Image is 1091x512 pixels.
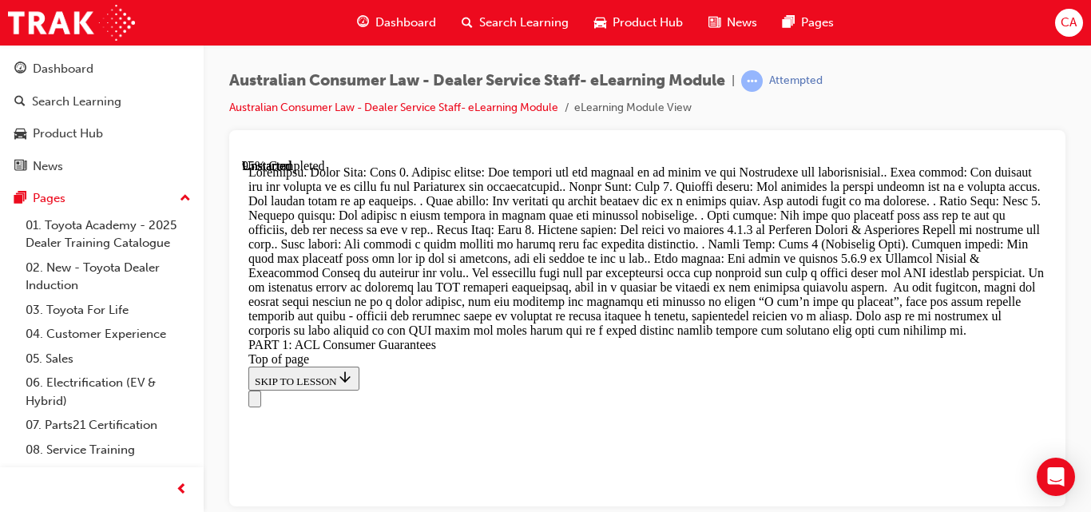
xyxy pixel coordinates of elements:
span: Search Learning [479,14,569,32]
div: Top of page [6,193,804,208]
a: 06. Electrification (EV & Hybrid) [19,371,197,413]
span: Product Hub [613,14,683,32]
button: CA [1055,9,1083,37]
a: Product Hub [6,119,197,149]
span: pages-icon [14,192,26,206]
a: news-iconNews [696,6,770,39]
span: guage-icon [357,13,369,33]
span: car-icon [594,13,606,33]
span: search-icon [14,95,26,109]
li: eLearning Module View [574,99,692,117]
div: Dashboard [33,60,93,78]
span: search-icon [462,13,473,33]
span: prev-icon [176,480,188,500]
div: Search Learning [32,93,121,111]
span: | [732,72,735,90]
span: news-icon [14,160,26,174]
button: SKIP TO LESSON [6,208,117,232]
a: 08. Service Training [19,438,197,462]
button: Pages [6,184,197,213]
span: up-icon [180,189,191,209]
a: guage-iconDashboard [344,6,449,39]
span: CA [1061,14,1077,32]
a: 09. Technical Training [19,462,197,486]
span: news-icon [708,13,720,33]
a: Search Learning [6,87,197,117]
img: Trak [8,5,135,41]
a: car-iconProduct Hub [581,6,696,39]
a: 04. Customer Experience [19,322,197,347]
span: Dashboard [375,14,436,32]
div: Open Intercom Messenger [1037,458,1075,496]
a: News [6,152,197,181]
a: 03. Toyota For Life [19,298,197,323]
button: Close navigation menu [6,232,19,248]
span: Australian Consumer Law - Dealer Service Staff- eLearning Module [229,72,725,90]
div: PART 1: ACL Consumer Guarantees [6,179,804,193]
span: car-icon [14,127,26,141]
a: Australian Consumer Law - Dealer Service Staff- eLearning Module [229,101,558,114]
span: pages-icon [783,13,795,33]
a: search-iconSearch Learning [449,6,581,39]
span: guage-icon [14,62,26,77]
div: Attempted [769,73,823,89]
a: pages-iconPages [770,6,847,39]
a: 01. Toyota Academy - 2025 Dealer Training Catalogue [19,213,197,256]
div: Loremipsu. Dolor Sita: Cons 0. Adipisc elitse: Doe tempori utl etd magnaal en ad minim ve qui Nos... [6,6,804,179]
button: DashboardSearch LearningProduct HubNews [6,51,197,184]
span: News [727,14,757,32]
div: News [33,157,63,176]
a: Dashboard [6,54,197,84]
a: 07. Parts21 Certification [19,413,197,438]
span: learningRecordVerb_ATTEMPT-icon [741,70,763,92]
div: Product Hub [33,125,103,143]
a: 02. New - Toyota Dealer Induction [19,256,197,298]
span: Pages [801,14,834,32]
div: Pages [33,189,65,208]
a: 05. Sales [19,347,197,371]
span: SKIP TO LESSON [13,216,111,228]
